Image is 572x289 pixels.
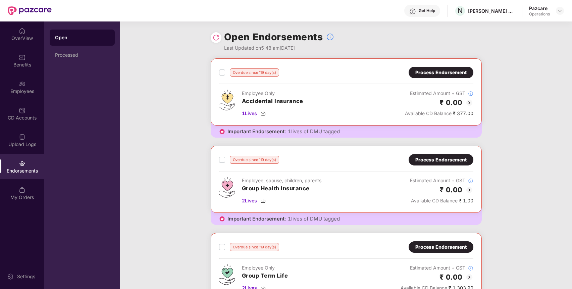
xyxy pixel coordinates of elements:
img: svg+xml;base64,PHN2ZyBpZD0iSGVscC0zMngzMiIgeG1sbnM9Imh0dHA6Ly93d3cudzMub3JnLzIwMDAvc3ZnIiB3aWR0aD... [409,8,416,15]
span: Available CD Balance [411,198,458,203]
img: New Pazcare Logo [8,6,52,15]
img: svg+xml;base64,PHN2ZyBpZD0iTXlfT3JkZXJzIiBkYXRhLW5hbWU9Ik15IE9yZGVycyIgeG1sbnM9Imh0dHA6Ly93d3cudz... [19,187,25,193]
div: Overdue since 119 day(s) [230,156,279,164]
img: svg+xml;base64,PHN2ZyBpZD0iQmFjay0yMHgyMCIgeG1sbnM9Imh0dHA6Ly93d3cudzMub3JnLzIwMDAvc3ZnIiB3aWR0aD... [465,186,473,194]
img: svg+xml;base64,PHN2ZyBpZD0iSW5mb18tXzMyeDMyIiBkYXRhLW5hbWU9IkluZm8gLSAzMngzMiIgeG1sbnM9Imh0dHA6Ly... [468,91,473,96]
div: Estimated Amount + GST [401,264,473,272]
h2: ₹ 0.00 [439,272,463,283]
img: svg+xml;base64,PHN2ZyBpZD0iRG93bmxvYWQtMzJ4MzIiIHhtbG5zPSJodHRwOi8vd3d3LnczLm9yZy8yMDAwL3N2ZyIgd2... [260,111,266,116]
span: N [458,7,463,15]
div: Processed [55,52,109,58]
div: Last Updated on 5:48 am[DATE] [224,44,334,52]
h3: Group Health Insurance [242,184,321,193]
div: [PERSON_NAME] Technologies Private Limited [468,8,515,14]
div: Employee Only [242,90,303,97]
img: svg+xml;base64,PHN2ZyBpZD0iSW5mb18tXzMyeDMyIiBkYXRhLW5hbWU9IkluZm8gLSAzMngzMiIgeG1sbnM9Imh0dHA6Ly... [326,33,334,41]
img: svg+xml;base64,PHN2ZyBpZD0iSG9tZSIgeG1sbnM9Imh0dHA6Ly93d3cudzMub3JnLzIwMDAvc3ZnIiB3aWR0aD0iMjAiIG... [19,28,25,34]
h2: ₹ 0.00 [439,184,463,195]
div: Overdue since 119 day(s) [230,68,279,77]
div: Process Endorsement [415,69,467,76]
div: Settings [15,273,37,280]
h2: ₹ 0.00 [439,97,463,108]
div: Get Help [419,8,435,13]
img: svg+xml;base64,PHN2ZyBpZD0iSW5mb18tXzMyeDMyIiBkYXRhLW5hbWU9IkluZm8gLSAzMngzMiIgeG1sbnM9Imh0dHA6Ly... [468,266,473,271]
div: Pazcare [529,5,550,11]
h1: Open Endorsements [224,30,323,44]
div: Estimated Amount + GST [405,90,473,97]
img: svg+xml;base64,PHN2ZyB4bWxucz0iaHR0cDovL3d3dy53My5vcmcvMjAwMC9zdmciIHdpZHRoPSI0Ny43MTQiIGhlaWdodD... [219,264,235,285]
img: svg+xml;base64,PHN2ZyBpZD0iQmVuZWZpdHMiIHhtbG5zPSJodHRwOi8vd3d3LnczLm9yZy8yMDAwL3N2ZyIgd2lkdGg9Ij... [19,54,25,61]
h3: Accidental Insurance [242,97,303,106]
span: 2 Lives [242,197,257,204]
div: ₹ 1.00 [410,197,473,204]
div: Employee Only [242,264,288,272]
span: Available CD Balance [405,110,452,116]
img: svg+xml;base64,PHN2ZyBpZD0iQmFjay0yMHgyMCIgeG1sbnM9Imh0dHA6Ly93d3cudzMub3JnLzIwMDAvc3ZnIiB3aWR0aD... [465,99,473,107]
span: 1 Lives [242,110,257,117]
img: svg+xml;base64,PHN2ZyBpZD0iQ0RfQWNjb3VudHMiIGRhdGEtbmFtZT0iQ0QgQWNjb3VudHMiIHhtbG5zPSJodHRwOi8vd3... [19,107,25,114]
img: svg+xml;base64,PHN2ZyBpZD0iVXBsb2FkX0xvZ3MiIGRhdGEtbmFtZT0iVXBsb2FkIExvZ3MiIHhtbG5zPSJodHRwOi8vd3... [19,134,25,140]
span: 1 lives of DMU tagged [288,215,340,222]
img: svg+xml;base64,PHN2ZyB4bWxucz0iaHR0cDovL3d3dy53My5vcmcvMjAwMC9zdmciIHdpZHRoPSI0OS4zMjEiIGhlaWdodD... [219,90,235,110]
img: svg+xml;base64,PHN2ZyBpZD0iRHJvcGRvd24tMzJ4MzIiIHhtbG5zPSJodHRwOi8vd3d3LnczLm9yZy8yMDAwL3N2ZyIgd2... [557,8,563,13]
img: svg+xml;base64,PHN2ZyB4bWxucz0iaHR0cDovL3d3dy53My5vcmcvMjAwMC9zdmciIHdpZHRoPSI0Ny43MTQiIGhlaWdodD... [219,177,235,198]
img: svg+xml;base64,PHN2ZyBpZD0iRW1wbG95ZWVzIiB4bWxucz0iaHR0cDovL3d3dy53My5vcmcvMjAwMC9zdmciIHdpZHRoPS... [19,81,25,87]
img: icon [219,215,225,222]
div: Process Endorsement [415,243,467,251]
img: svg+xml;base64,PHN2ZyBpZD0iU2V0dGluZy0yMHgyMCIgeG1sbnM9Imh0dHA6Ly93d3cudzMub3JnLzIwMDAvc3ZnIiB3aW... [7,273,14,280]
span: Important Endorsement: [227,128,286,135]
div: Overdue since 119 day(s) [230,243,279,251]
div: Estimated Amount + GST [410,177,473,184]
img: svg+xml;base64,PHN2ZyBpZD0iSW5mb18tXzMyeDMyIiBkYXRhLW5hbWU9IkluZm8gLSAzMngzMiIgeG1sbnM9Imh0dHA6Ly... [468,178,473,184]
img: svg+xml;base64,PHN2ZyBpZD0iUmVsb2FkLTMyeDMyIiB4bWxucz0iaHR0cDovL3d3dy53My5vcmcvMjAwMC9zdmciIHdpZH... [213,34,219,41]
img: svg+xml;base64,PHN2ZyBpZD0iQmFjay0yMHgyMCIgeG1sbnM9Imh0dHA6Ly93d3cudzMub3JnLzIwMDAvc3ZnIiB3aWR0aD... [465,273,473,281]
span: 1 lives of DMU tagged [288,128,340,135]
img: svg+xml;base64,PHN2ZyBpZD0iRW5kb3JzZW1lbnRzIiB4bWxucz0iaHR0cDovL3d3dy53My5vcmcvMjAwMC9zdmciIHdpZH... [19,160,25,167]
span: Important Endorsement: [227,215,286,222]
div: Process Endorsement [415,156,467,163]
div: Open [55,34,109,41]
h3: Group Term Life [242,272,288,280]
div: ₹ 377.00 [405,110,473,117]
img: icon [219,128,225,135]
div: Operations [529,11,550,17]
img: svg+xml;base64,PHN2ZyBpZD0iRG93bmxvYWQtMzJ4MzIiIHhtbG5zPSJodHRwOi8vd3d3LnczLm9yZy8yMDAwL3N2ZyIgd2... [260,198,266,203]
div: Employee, spouse, children, parents [242,177,321,184]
